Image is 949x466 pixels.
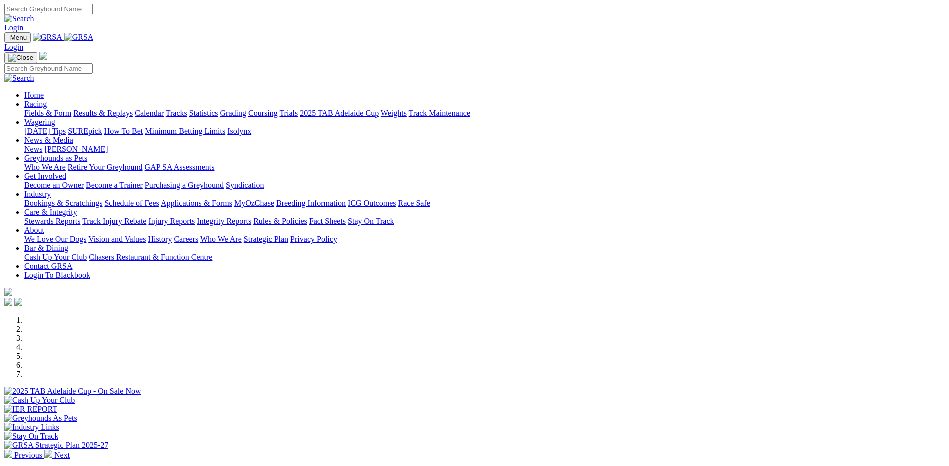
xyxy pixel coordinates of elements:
[4,387,141,396] img: 2025 TAB Adelaide Cup - On Sale Now
[24,253,945,262] div: Bar & Dining
[24,118,55,126] a: Wagering
[64,33,94,42] img: GRSA
[10,34,27,41] span: Menu
[8,54,33,62] img: Close
[24,181,945,190] div: Get Involved
[4,432,58,441] img: Stay On Track
[4,450,12,458] img: chevron-left-pager-white.svg
[24,262,72,270] a: Contact GRSA
[290,235,337,243] a: Privacy Policy
[4,63,93,74] input: Search
[166,109,187,117] a: Tracks
[44,450,52,458] img: chevron-right-pager-white.svg
[145,181,224,189] a: Purchasing a Greyhound
[24,199,102,207] a: Bookings & Scratchings
[24,109,945,118] div: Racing
[24,127,945,136] div: Wagering
[174,235,198,243] a: Careers
[4,4,93,14] input: Search
[234,199,274,207] a: MyOzChase
[24,109,71,117] a: Fields & Form
[4,405,57,414] img: IER REPORT
[4,451,44,459] a: Previous
[24,127,66,135] a: [DATE] Tips
[161,199,232,207] a: Applications & Forms
[24,163,66,171] a: Who We Are
[253,217,307,225] a: Rules & Policies
[348,199,396,207] a: ICG Outcomes
[4,441,108,450] img: GRSA Strategic Plan 2025-27
[54,451,70,459] span: Next
[89,253,212,261] a: Chasers Restaurant & Function Centre
[68,127,102,135] a: SUREpick
[82,217,146,225] a: Track Injury Rebate
[248,109,278,117] a: Coursing
[24,136,73,144] a: News & Media
[24,208,77,216] a: Care & Integrity
[33,33,62,42] img: GRSA
[244,235,288,243] a: Strategic Plan
[86,181,143,189] a: Become a Trainer
[24,217,945,226] div: Care & Integrity
[309,217,346,225] a: Fact Sheets
[14,298,22,306] img: twitter.svg
[24,163,945,172] div: Greyhounds as Pets
[24,199,945,208] div: Industry
[220,109,246,117] a: Grading
[24,235,86,243] a: We Love Our Dogs
[4,414,77,423] img: Greyhounds As Pets
[200,235,242,243] a: Who We Are
[409,109,470,117] a: Track Maintenance
[145,127,225,135] a: Minimum Betting Limits
[104,127,143,135] a: How To Bet
[24,181,84,189] a: Become an Owner
[189,109,218,117] a: Statistics
[226,181,264,189] a: Syndication
[24,253,87,261] a: Cash Up Your Club
[4,74,34,83] img: Search
[24,172,66,180] a: Get Involved
[24,145,945,154] div: News & Media
[4,52,37,63] button: Toggle navigation
[24,244,68,252] a: Bar & Dining
[348,217,394,225] a: Stay On Track
[24,100,47,108] a: Racing
[44,145,108,153] a: [PERSON_NAME]
[4,14,34,23] img: Search
[88,235,146,243] a: Vision and Values
[44,451,70,459] a: Next
[398,199,430,207] a: Race Safe
[381,109,407,117] a: Weights
[4,298,12,306] img: facebook.svg
[279,109,298,117] a: Trials
[24,217,80,225] a: Stewards Reports
[197,217,251,225] a: Integrity Reports
[39,52,47,60] img: logo-grsa-white.png
[68,163,143,171] a: Retire Your Greyhound
[300,109,379,117] a: 2025 TAB Adelaide Cup
[135,109,164,117] a: Calendar
[148,235,172,243] a: History
[24,91,44,99] a: Home
[4,43,23,51] a: Login
[4,288,12,296] img: logo-grsa-white.png
[4,396,75,405] img: Cash Up Your Club
[24,226,44,234] a: About
[148,217,195,225] a: Injury Reports
[145,163,215,171] a: GAP SA Assessments
[14,451,42,459] span: Previous
[4,32,31,43] button: Toggle navigation
[104,199,159,207] a: Schedule of Fees
[24,235,945,244] div: About
[24,271,90,279] a: Login To Blackbook
[4,23,23,32] a: Login
[24,145,42,153] a: News
[24,190,51,198] a: Industry
[4,423,59,432] img: Industry Links
[276,199,346,207] a: Breeding Information
[227,127,251,135] a: Isolynx
[73,109,133,117] a: Results & Replays
[24,154,87,162] a: Greyhounds as Pets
